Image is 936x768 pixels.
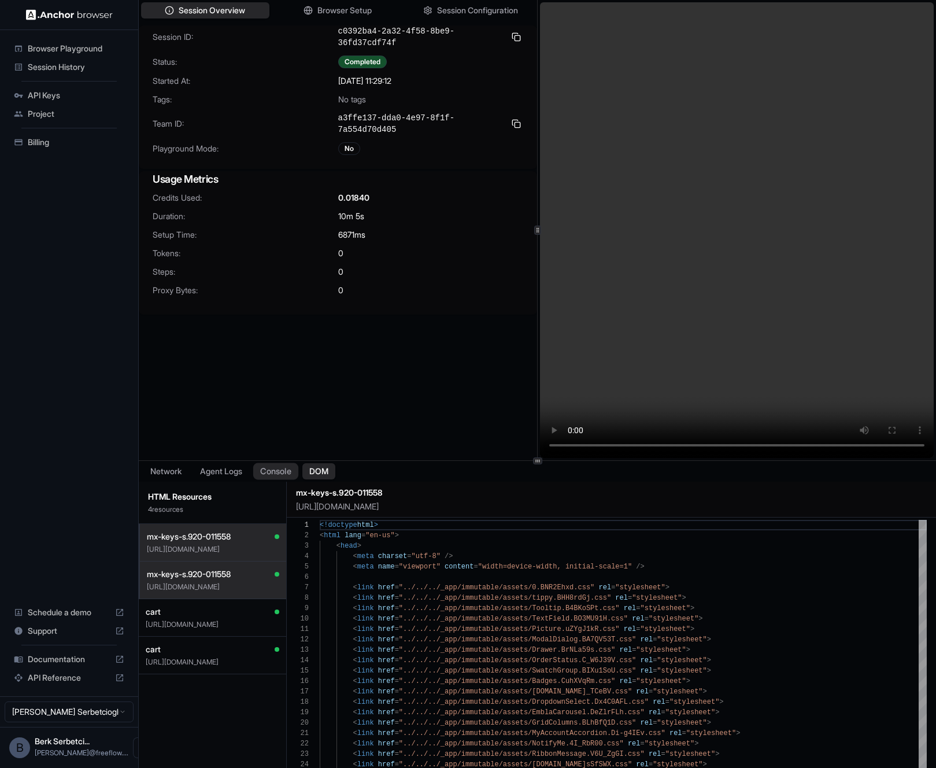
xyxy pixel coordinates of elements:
span: href [378,698,395,706]
span: "stylesheet" [641,625,690,633]
p: [URL][DOMAIN_NAME] [146,658,279,667]
div: 18 [296,697,309,707]
span: > [665,584,669,592]
span: "stylesheet" [657,636,706,644]
div: Documentation [9,650,129,669]
span: rFLh.css" [607,708,645,717]
span: < [353,750,357,758]
span: link [357,636,374,644]
span: href [378,646,395,654]
span: > [707,636,711,644]
div: 11 [296,624,309,634]
span: meta [357,552,374,560]
button: Agent Logs [193,463,249,479]
span: BV.css" [603,688,632,696]
span: = [645,615,649,623]
span: 0.01840 [338,192,369,204]
span: /> [636,563,644,571]
span: = [661,750,665,758]
div: Session History [9,58,129,76]
span: rel [632,615,645,623]
span: = [473,563,478,571]
span: "stylesheet" [657,656,706,664]
span: "../../../_app/immutable/assets/Tooltip.B4BKoSPt.c [399,604,607,612]
span: > [736,729,740,737]
div: 6 [296,572,309,582]
span: > [690,625,694,633]
span: = [636,604,640,612]
span: link [357,625,374,633]
button: Open menu [133,737,154,758]
span: ss" [607,604,620,612]
span: "../../../_app/immutable/assets/GridColumns.BLhBfQ [399,719,607,727]
span: href [378,688,395,696]
span: rel [620,677,632,685]
span: > [698,615,702,623]
span: "../../../_app/immutable/assets/0.BNR2Ehxd.css" [399,584,594,592]
span: < [320,531,324,540]
div: 16 [296,676,309,686]
span: < [353,698,357,706]
span: < [353,615,357,623]
span: href [378,584,395,592]
span: href [378,594,395,602]
span: rel [636,688,649,696]
span: "../../../_app/immutable/assets/SwatchGroup.BIXu1S [399,667,607,675]
div: API Keys [9,86,129,105]
span: > [707,667,711,675]
span: cart [146,606,161,618]
div: 19 [296,707,309,718]
span: rel [624,625,637,633]
span: = [636,625,640,633]
span: "../../../_app/immutable/assets/RibbonMessage.V6U_ [399,750,607,758]
span: = [653,667,657,675]
span: rel [669,729,682,737]
div: 5 [296,562,309,572]
span: "stylesheet" [657,667,706,675]
span: < [353,625,357,633]
span: = [361,531,365,540]
span: rel [649,750,661,758]
span: < [336,542,341,550]
span: < [353,656,357,664]
span: href [378,615,395,623]
span: = [395,625,399,633]
span: > [703,688,707,696]
span: "../../../_app/immutable/assets/DropdownSelect.Dx4 [399,698,607,706]
span: <!doctype [320,521,357,529]
span: "../../../_app/immutable/assets/MyAccountAccordion [399,729,607,737]
span: API Reference [28,672,110,684]
h2: mx-keys-s.920-011558 [296,486,931,499]
div: 13 [296,645,309,655]
span: ZgGI.css" [607,750,645,758]
span: .css" [607,615,628,623]
span: = [632,646,636,654]
span: link [357,719,374,727]
span: rel [624,604,637,612]
span: href [378,740,395,748]
span: = [395,584,399,592]
span: = [395,615,399,623]
span: oU.css" [607,667,636,675]
span: < [353,729,357,737]
span: link [357,698,374,706]
span: Project [28,108,124,120]
span: < [353,636,357,644]
span: > [715,708,719,717]
span: < [353,677,357,685]
span: 3T.css" [607,636,636,644]
span: "stylesheet" [657,719,706,727]
span: Credits Used: [153,192,338,204]
span: > [690,604,694,612]
span: "en-us" [365,531,394,540]
span: "stylesheet" [686,729,736,737]
span: 0 [338,266,343,278]
span: = [395,656,399,664]
span: API Keys [28,90,124,101]
span: "viewport" [399,563,441,571]
span: link [357,708,374,717]
span: Tokens: [153,248,338,259]
span: link [357,688,374,696]
p: [URL][DOMAIN_NAME] [296,501,931,512]
div: 2 [296,530,309,541]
